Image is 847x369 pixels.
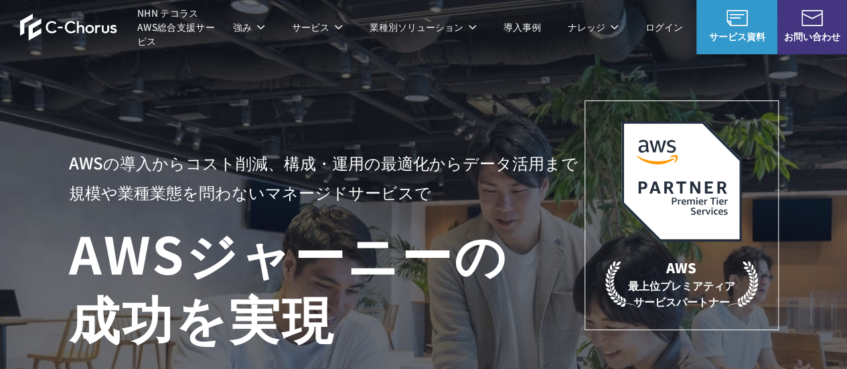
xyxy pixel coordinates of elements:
[20,6,220,48] a: AWS総合支援サービス C-Chorus NHN テコラスAWS総合支援サービス
[777,29,847,44] span: お問い合わせ
[645,20,683,34] a: ログイン
[605,258,758,309] p: 最上位プレミアティア サービスパートナー
[69,148,585,207] p: AWSの導入からコスト削減、 構成・運用の最適化からデータ活用まで 規模や業種業態を問わない マネージドサービスで
[292,20,343,34] p: サービス
[504,20,541,34] a: 導入事例
[568,20,619,34] p: ナレッジ
[696,29,777,44] span: サービス資料
[666,258,696,277] em: AWS
[137,6,220,48] span: NHN テコラス AWS総合支援サービス
[726,10,748,26] img: AWS総合支援サービス C-Chorus サービス資料
[801,10,823,26] img: お問い合わせ
[370,20,477,34] p: 業種別ソリューション
[233,20,265,34] p: 強み
[621,121,742,242] img: AWSプレミアティアサービスパートナー
[69,220,585,349] h1: AWS ジャーニーの 成功を実現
